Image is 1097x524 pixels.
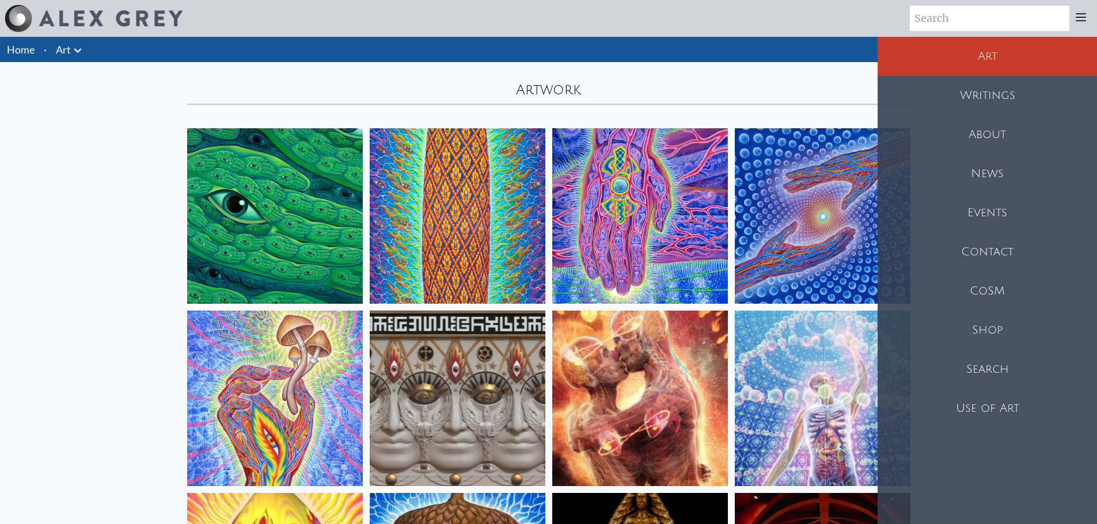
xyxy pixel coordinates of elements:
[878,76,1097,115] a: Writings
[878,350,1097,389] a: Search
[39,37,51,62] li: ·
[878,37,1097,76] a: Art
[878,271,1097,311] a: CoSM
[878,154,1097,193] a: News
[878,115,1097,154] a: About
[878,193,1097,232] a: Events
[56,41,71,58] a: Art
[7,43,35,56] a: Home
[910,6,1069,31] input: Search
[180,62,917,105] div: Artwork
[878,232,1097,271] a: Contact
[878,389,1097,428] a: Use of Art
[878,311,1097,350] a: Shop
